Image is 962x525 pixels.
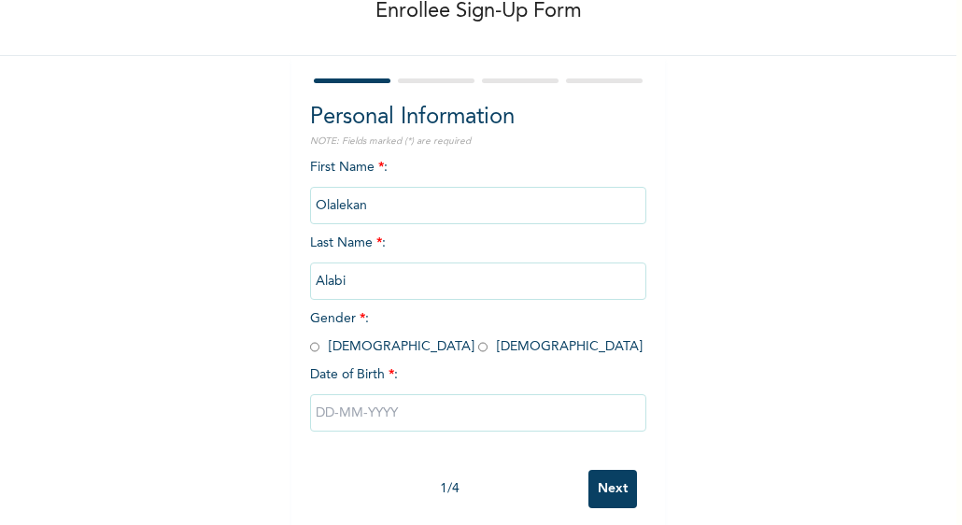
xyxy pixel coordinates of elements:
span: Gender : [DEMOGRAPHIC_DATA] [DEMOGRAPHIC_DATA] [310,312,643,353]
input: Enter your last name [310,262,646,300]
span: First Name : [310,161,646,212]
span: Last Name : [310,236,646,288]
input: Enter your first name [310,187,646,224]
h2: Personal Information [310,101,646,135]
input: DD-MM-YYYY [310,394,646,432]
div: 1 / 4 [310,479,588,499]
p: NOTE: Fields marked (*) are required [310,135,646,149]
input: Next [588,470,637,508]
span: Date of Birth : [310,365,398,385]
